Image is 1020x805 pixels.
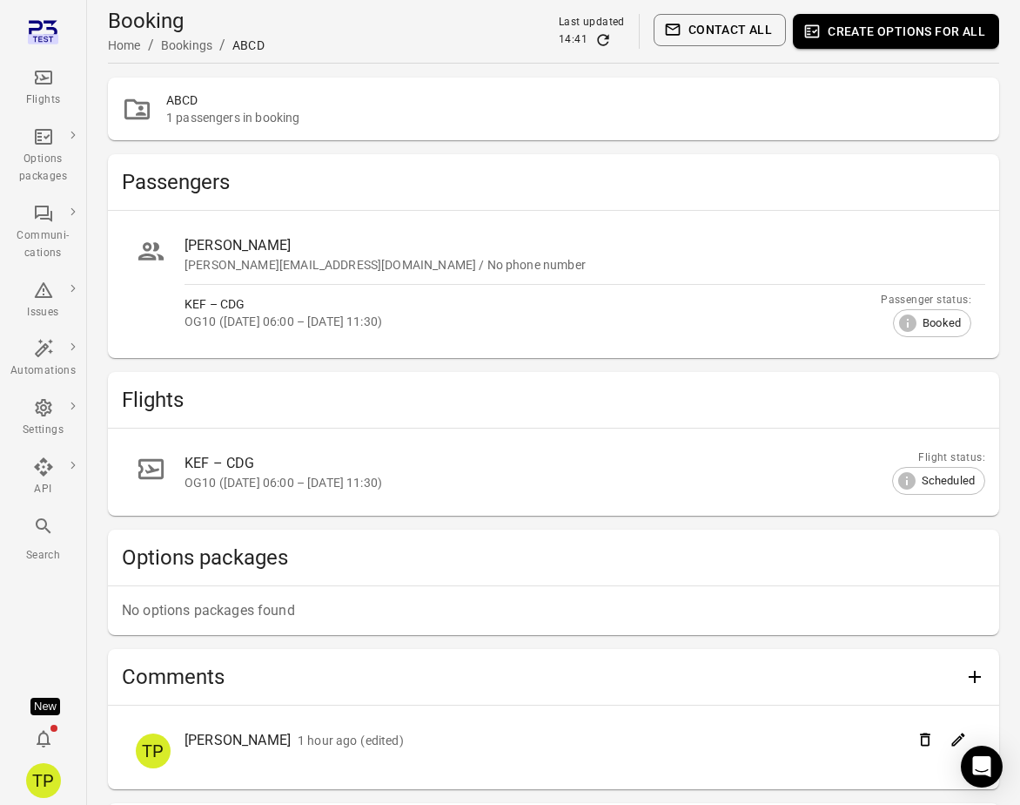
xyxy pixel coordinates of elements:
[185,256,971,274] div: [PERSON_NAME][EMAIL_ADDRESS][DOMAIN_NAME] / No phone number
[148,35,154,56] li: /
[3,451,83,504] a: API
[185,313,881,330] div: OG10 ([DATE] 06:00 – [DATE] 11:30)
[108,7,265,35] h1: Booking
[10,227,76,262] div: Communi-cations
[912,727,938,753] button: Delete
[185,474,943,491] div: OG10 ([DATE] 06:00 – [DATE] 11:30)
[10,547,76,565] div: Search
[161,37,212,54] div: Bookings
[961,746,1003,788] div: Open Intercom Messenger
[10,304,76,321] div: Issues
[3,333,83,385] a: Automations
[360,732,403,749] div: (edited)
[26,763,61,798] div: TP
[166,91,985,109] h2: ABCD
[912,472,984,490] span: Scheduled
[122,600,985,621] p: No options packages found
[298,732,358,749] div: 1 Sep 2025 14:35
[30,698,60,715] div: Tooltip anchor
[594,31,612,49] button: Refresh data
[185,730,291,751] div: [PERSON_NAME]
[3,62,83,114] a: Flights
[10,151,76,186] div: Options packages
[10,422,76,439] div: Settings
[122,168,985,196] h2: Passengers
[26,721,61,756] button: Notifications
[185,235,971,256] div: [PERSON_NAME]
[892,450,985,467] div: Flight status:
[19,756,68,805] button: Tómas Páll Máté
[559,31,587,49] div: 14:41
[122,663,957,691] h2: Comments
[913,315,970,332] span: Booked
[3,121,83,191] a: Options packages
[108,38,141,52] a: Home
[219,35,225,56] li: /
[3,511,83,569] button: Search
[945,727,971,753] button: Edit
[3,198,83,267] a: Communi-cations
[122,544,985,572] h2: Options packages
[793,14,999,49] button: Create options for all
[232,37,265,54] div: ABCD
[185,453,943,474] div: KEF – CDG
[10,362,76,380] div: Automations
[136,734,171,768] div: TP
[957,660,992,694] button: Add comment
[185,295,881,313] div: KEF – CDG
[559,14,625,31] div: Last updated
[881,292,971,309] div: Passenger status:
[3,392,83,444] a: Settings
[122,443,985,502] a: KEF – CDGOG10 ([DATE] 06:00 – [DATE] 11:30)
[122,225,985,284] a: [PERSON_NAME][PERSON_NAME][EMAIL_ADDRESS][DOMAIN_NAME] / No phone number
[654,14,786,46] button: Contact all
[166,109,985,126] div: 1 passengers in booking
[10,481,76,498] div: API
[3,274,83,327] a: Issues
[108,35,265,56] nav: Breadcrumbs
[10,91,76,109] div: Flights
[122,285,985,344] a: KEF – CDGOG10 ([DATE] 06:00 – [DATE] 11:30)Passenger status:Booked
[122,386,985,414] h2: Flights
